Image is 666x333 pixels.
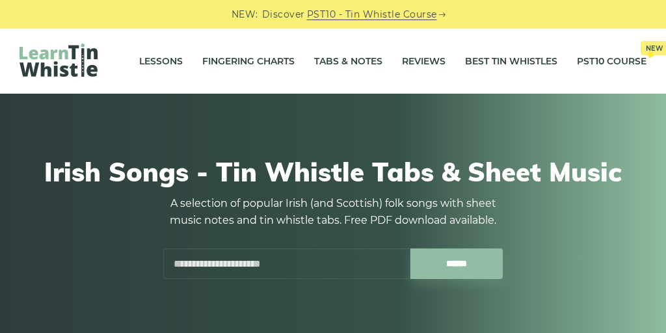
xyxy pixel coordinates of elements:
a: Reviews [402,45,446,77]
a: Lessons [139,45,183,77]
img: LearnTinWhistle.com [20,44,98,77]
p: A selection of popular Irish (and Scottish) folk songs with sheet music notes and tin whistle tab... [157,195,509,229]
a: Tabs & Notes [314,45,382,77]
a: PST10 CourseNew [577,45,646,77]
a: Best Tin Whistles [465,45,557,77]
a: Fingering Charts [202,45,295,77]
h1: Irish Songs - Tin Whistle Tabs & Sheet Music [26,156,640,187]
